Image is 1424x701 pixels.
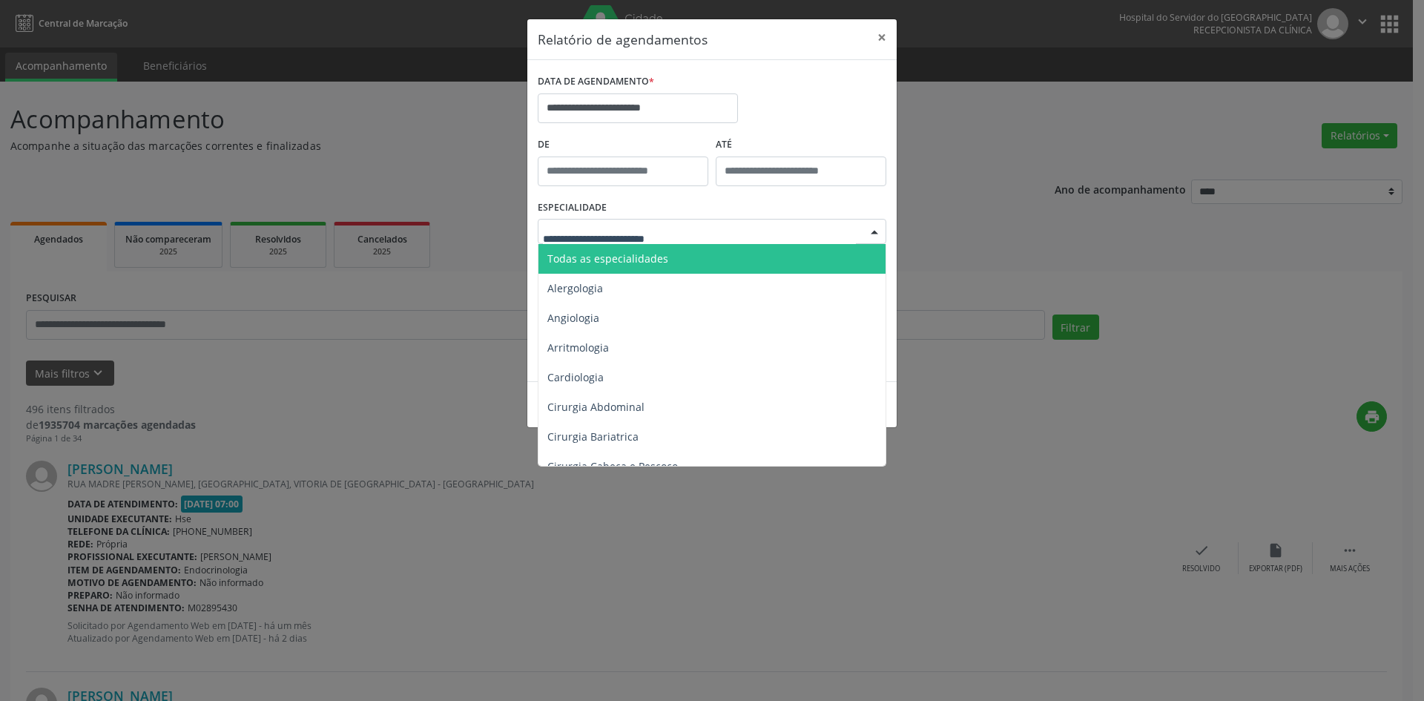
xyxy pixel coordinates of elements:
span: Angiologia [547,311,599,325]
span: Cirurgia Cabeça e Pescoço [547,459,678,473]
button: Close [867,19,897,56]
span: Cirurgia Bariatrica [547,430,639,444]
span: Arritmologia [547,340,609,355]
label: ESPECIALIDADE [538,197,607,220]
label: DATA DE AGENDAMENTO [538,70,654,93]
label: De [538,134,708,157]
h5: Relatório de agendamentos [538,30,708,49]
span: Alergologia [547,281,603,295]
span: Cirurgia Abdominal [547,400,645,414]
span: Cardiologia [547,370,604,384]
span: Todas as especialidades [547,251,668,266]
label: ATÉ [716,134,886,157]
